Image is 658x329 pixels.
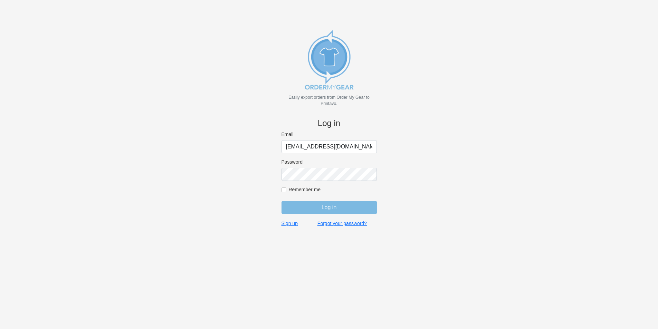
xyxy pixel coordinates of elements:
[282,159,377,165] label: Password
[317,220,367,226] a: Forgot your password?
[282,220,298,226] a: Sign up
[282,118,377,128] h4: Log in
[289,186,377,193] label: Remember me
[295,25,364,94] img: new_omg_export_logo-652582c309f788888370c3373ec495a74b7b3fc93c8838f76510ecd25890bcc4.png
[282,131,377,137] label: Email
[282,94,377,107] p: Easily export orders from Order My Gear to Printavo.
[282,201,377,214] input: Log in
